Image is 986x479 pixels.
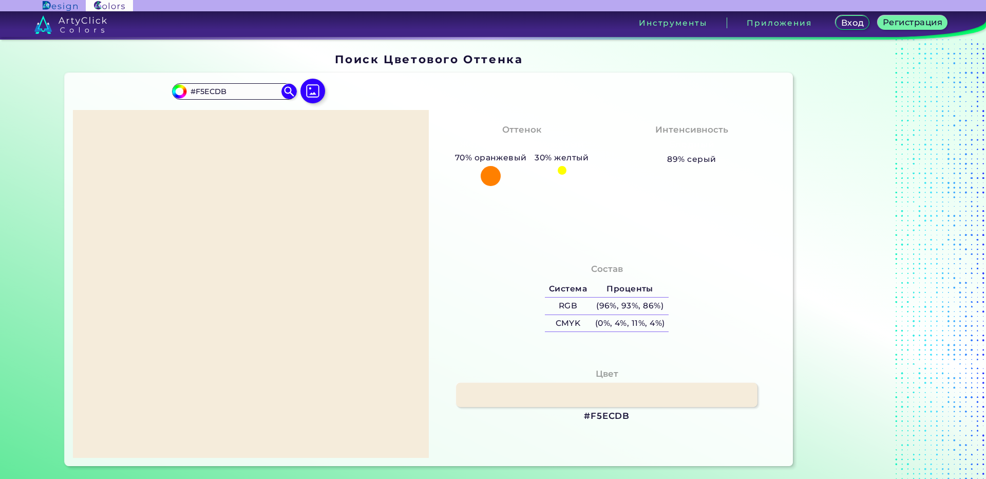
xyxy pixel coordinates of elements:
[531,151,593,164] h5: 30% желтый
[281,84,297,99] img: поиск значков
[747,19,811,27] h3: Приложения
[667,153,716,166] h5: 89% серый
[300,79,325,103] img: изображение значка
[842,19,863,27] h5: Вход
[591,281,669,298] h5: Проценты
[545,281,591,298] h5: Система
[591,298,669,315] h5: (96%, 93%, 86%)
[34,15,107,34] img: logo_artyclick_colors_white.svg
[837,16,868,29] a: Вход
[451,151,531,164] h5: 70% оранжевый
[639,19,707,27] h3: Инструменты
[43,1,77,11] img: Логотип ArtyClick Design
[456,139,589,151] h3: Желтовато - Оранжевый
[545,315,591,332] h5: CMYK
[591,262,623,277] h4: Состав
[596,366,618,381] h4: Цвет
[186,85,282,99] input: введите цвет..
[502,122,541,137] h4: Оттенок
[591,315,669,332] h5: (0%, 4%, 11%, 4%)
[665,139,719,151] h3: Бледный
[335,51,523,67] h1: Поиск Цветового Оттенка
[545,298,591,315] h5: RGB
[655,122,728,137] h4: Интенсивность
[584,410,630,422] h3: #F5ECDB
[886,19,940,26] h5: Регистрация
[881,16,944,29] a: Регистрация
